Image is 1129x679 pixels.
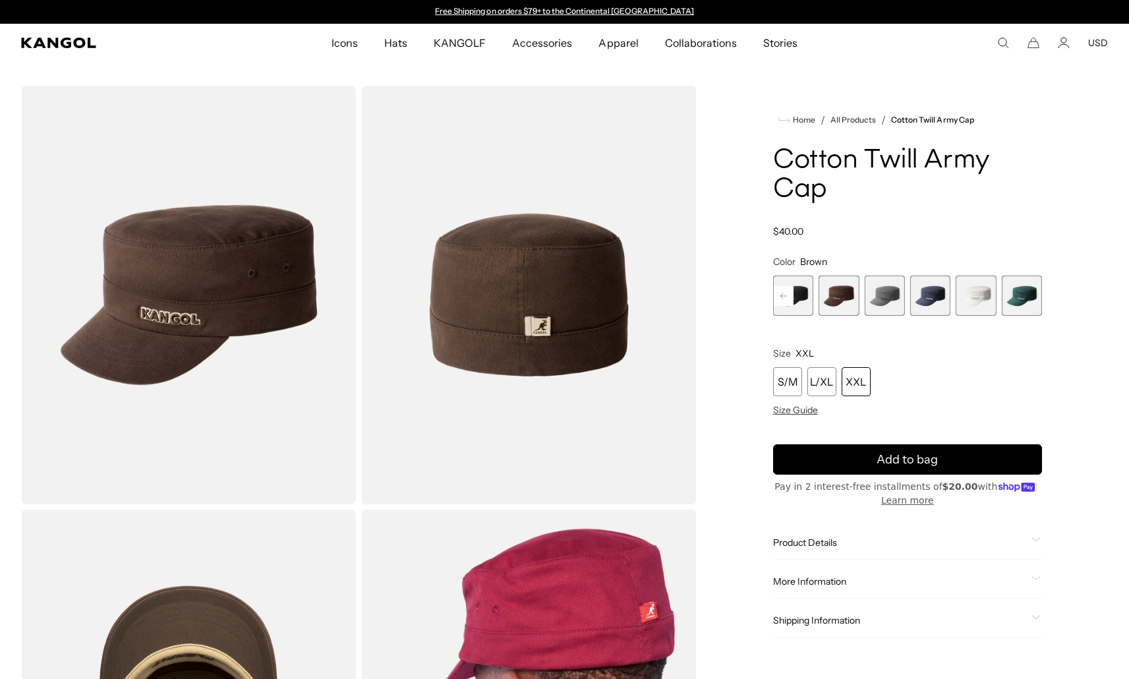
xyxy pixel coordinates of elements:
span: Accessories [512,24,572,62]
span: Hats [384,24,407,62]
div: 6 of 9 [864,276,904,316]
a: Icons [318,24,371,62]
div: L/XL [807,367,836,396]
span: Color [773,256,796,268]
a: Free Shipping on orders $79+ to the Continental [GEOGRAPHIC_DATA] [435,6,694,16]
img: color-brown [361,86,696,504]
div: XXL [842,367,871,396]
span: Brown [800,256,827,268]
span: Icons [332,24,358,62]
div: 8 of 9 [956,276,996,316]
img: color-brown [21,86,356,504]
a: Collaborations [652,24,750,62]
label: Brown [819,276,859,316]
span: More Information [773,576,1026,587]
nav: breadcrumbs [773,112,1042,128]
a: Account [1058,37,1070,49]
span: Stories [763,24,797,62]
div: 7 of 9 [910,276,950,316]
a: Cotton Twill Army Cap [891,115,974,125]
button: Add to bag [773,444,1042,475]
h1: Cotton Twill Army Cap [773,146,1042,204]
span: Shipping Information [773,614,1026,626]
label: Grey [864,276,904,316]
a: Apparel [585,24,651,62]
li: / [815,112,825,128]
span: KANGOLF [434,24,486,62]
div: 5 of 9 [819,276,859,316]
span: Product Details [773,537,1026,548]
button: USD [1088,37,1108,49]
div: 4 of 9 [773,276,813,316]
label: Navy [910,276,950,316]
span: Apparel [598,24,638,62]
a: All Products [830,115,876,125]
span: Add to bag [877,451,938,469]
div: 9 of 9 [1002,276,1042,316]
a: Home [778,114,815,126]
span: Collaborations [665,24,737,62]
span: $40.00 [773,225,803,237]
span: XXL [796,347,814,359]
summary: Search here [997,37,1009,49]
span: Home [790,115,815,125]
span: Size Guide [773,404,818,416]
span: Size [773,347,791,359]
div: 1 of 2 [429,7,701,17]
li: / [876,112,886,128]
slideshow-component: Announcement bar [429,7,701,17]
div: Announcement [429,7,701,17]
div: S/M [773,367,802,396]
a: Kangol [21,38,219,48]
a: Hats [371,24,420,62]
a: Accessories [499,24,585,62]
label: White [956,276,996,316]
a: KANGOLF [420,24,499,62]
label: Pine [1002,276,1042,316]
button: Cart [1028,37,1039,49]
label: Black [773,276,813,316]
a: Stories [750,24,811,62]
